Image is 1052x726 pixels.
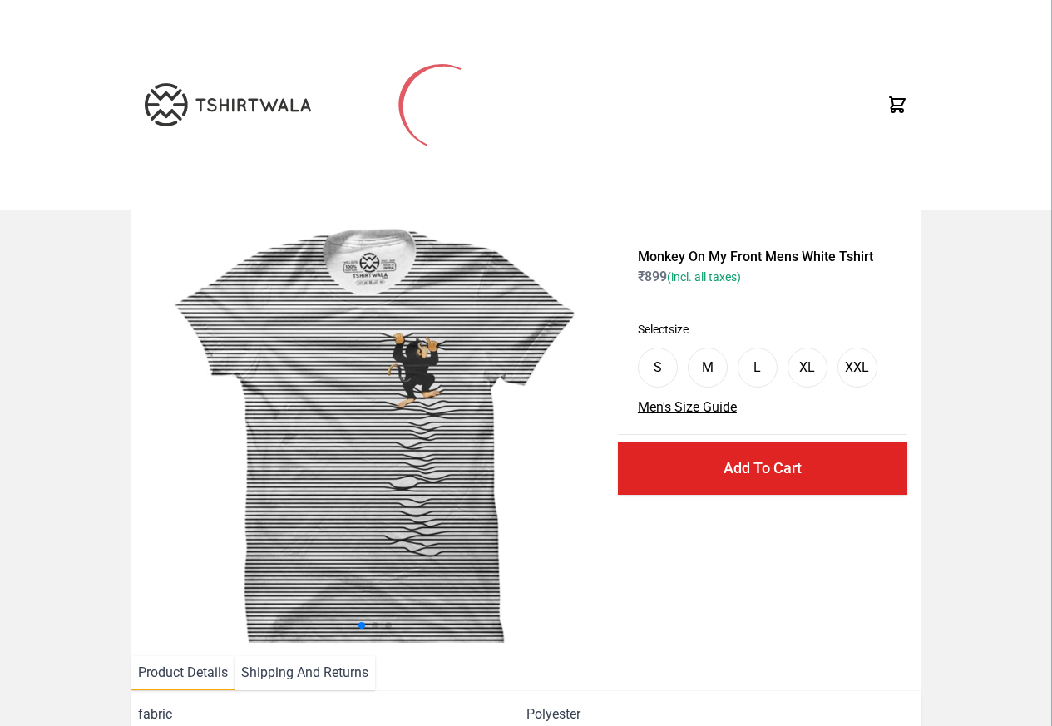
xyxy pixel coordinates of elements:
li: Shipping And Returns [235,656,375,690]
img: monkey-climbing.jpg [145,224,605,643]
span: ₹ 899 [638,269,741,284]
div: XXL [845,358,869,378]
button: Men's Size Guide [638,398,737,417]
li: Product Details [131,656,235,690]
div: L [753,358,761,378]
h1: Monkey On My Front Mens White Tshirt [638,247,887,267]
div: M [702,358,714,378]
span: (incl. all taxes) [667,270,741,284]
button: Add To Cart [618,442,907,495]
span: Polyester [526,704,580,724]
div: XL [799,358,815,378]
h3: Select size [638,321,887,338]
img: TW-LOGO-400-104.png [145,83,311,126]
div: S [654,358,662,378]
span: fabric [138,704,526,724]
